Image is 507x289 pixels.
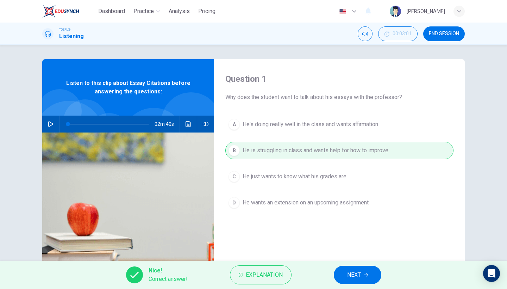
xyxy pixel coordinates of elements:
h1: Listening [59,32,84,41]
span: Analysis [169,7,190,16]
button: Dashboard [95,5,128,18]
span: 02m 40s [155,116,180,133]
span: NEXT [347,270,361,280]
button: NEXT [334,266,381,284]
span: Explanation [246,270,283,280]
span: Pricing [198,7,215,16]
span: Nice! [149,266,188,275]
h4: Question 1 [225,73,453,85]
img: Profile picture [390,6,401,17]
span: Practice [133,7,154,16]
button: Explanation [230,265,292,284]
button: Analysis [166,5,193,18]
a: EduSynch logo [42,4,95,18]
button: 00:03:01 [378,26,418,41]
div: [PERSON_NAME] [407,7,445,16]
span: Correct answer! [149,275,188,283]
button: Pricing [195,5,218,18]
button: Practice [131,5,163,18]
button: END SESSION [423,26,465,41]
span: TOEFL® [59,27,70,32]
button: Click to see the audio transcription [183,116,194,133]
div: Hide [378,26,418,41]
span: Listen to this clip about Essay Citations before answering the questions: [65,79,191,96]
div: Mute [358,26,373,41]
span: Why does the student want to talk about his essays with the professor? [225,93,453,102]
img: EduSynch logo [42,4,79,18]
span: END SESSION [429,31,459,37]
img: en [338,9,347,14]
span: Dashboard [98,7,125,16]
div: Open Intercom Messenger [483,265,500,282]
span: 00:03:01 [393,31,412,37]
